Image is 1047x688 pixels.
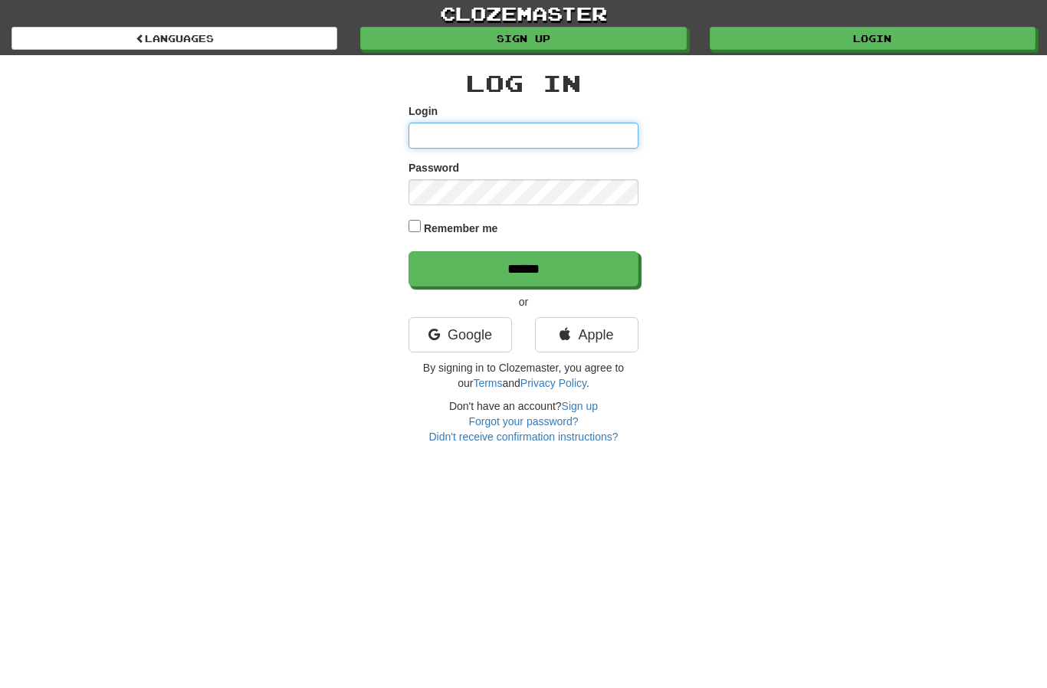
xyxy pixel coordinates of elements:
div: Don't have an account? [409,398,638,444]
label: Login [409,103,438,119]
label: Password [409,160,459,175]
p: or [409,294,638,310]
a: Sign up [562,400,598,412]
a: Sign up [360,27,686,50]
a: Privacy Policy [520,377,586,389]
a: Languages [11,27,337,50]
a: Google [409,317,512,352]
a: Terms [473,377,502,389]
a: Didn't receive confirmation instructions? [428,431,618,443]
a: Apple [535,317,638,352]
h2: Log In [409,70,638,96]
p: By signing in to Clozemaster, you agree to our and . [409,360,638,391]
a: Forgot your password? [468,415,578,428]
a: Login [710,27,1036,50]
label: Remember me [424,221,498,236]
